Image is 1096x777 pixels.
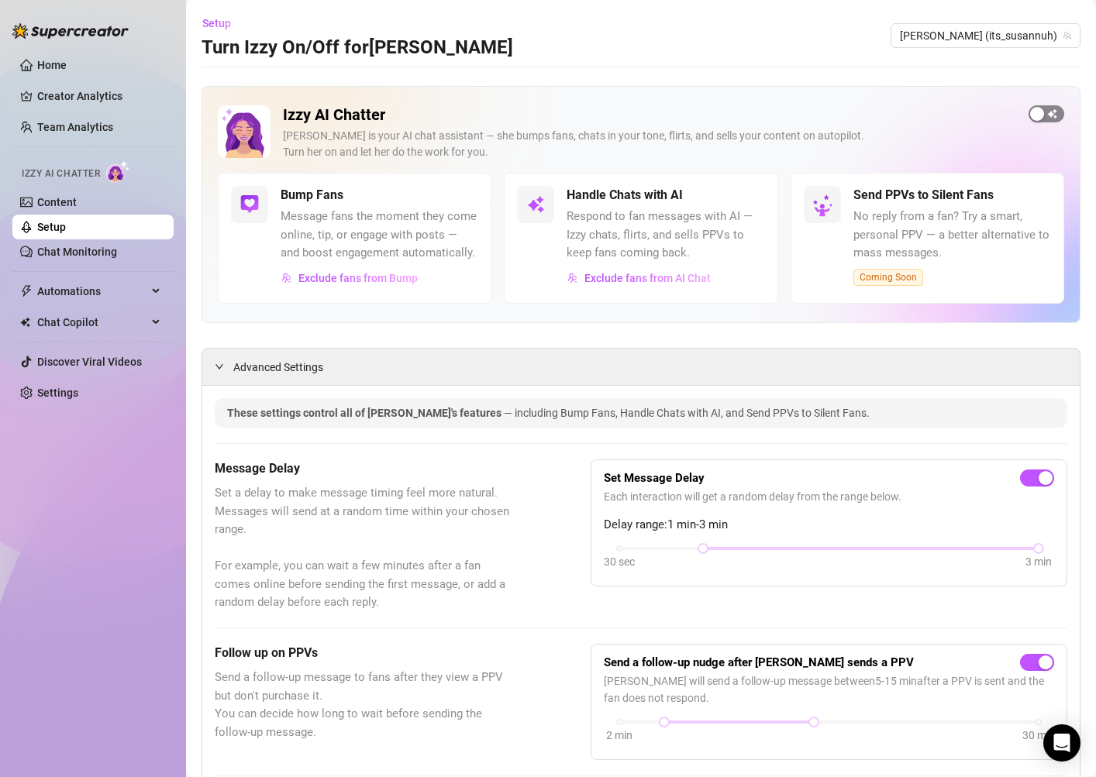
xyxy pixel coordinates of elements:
span: Message fans the moment they come online, tip, or engage with posts — and boost engagement automa... [281,208,478,263]
span: Send a follow-up message to fans after they view a PPV but don't purchase it. You can decide how ... [215,669,513,741]
img: svg%3e [240,195,259,214]
a: Settings [37,387,78,399]
span: Susanna (its_susannuh) [900,24,1071,47]
span: Izzy AI Chatter [22,167,100,181]
span: — including Bump Fans, Handle Chats with AI, and Send PPVs to Silent Fans. [504,407,870,419]
h5: Message Delay [215,459,513,478]
span: Exclude fans from Bump [298,272,418,284]
div: 30 min [1022,727,1055,744]
a: Chat Monitoring [37,246,117,258]
span: These settings control all of [PERSON_NAME]'s features [227,407,504,419]
strong: Set Message Delay [604,471,705,485]
div: Open Intercom Messenger [1043,724,1080,762]
span: Each interaction will get a random delay from the range below. [604,488,1054,505]
span: No reply from a fan? Try a smart, personal PPV — a better alternative to mass messages. [853,208,1051,263]
span: Automations [37,279,147,304]
span: Chat Copilot [37,310,147,335]
h2: Izzy AI Chatter [283,105,1016,125]
span: expanded [215,362,224,371]
div: [PERSON_NAME] is your AI chat assistant — she bumps fans, chats in your tone, flirts, and sells y... [283,128,1016,160]
div: 2 min [606,727,632,744]
a: Home [37,59,67,71]
img: Izzy AI Chatter [218,105,271,158]
a: Content [37,196,77,208]
img: Chat Copilot [20,317,30,328]
span: Coming Soon [853,269,923,286]
span: Advanced Settings [233,359,323,376]
img: silent-fans-ppv-o-N6Mmdf.svg [812,194,837,219]
span: Exclude fans from AI Chat [584,272,711,284]
h5: Handle Chats with AI [567,186,683,205]
span: [PERSON_NAME] will send a follow-up message between 5 - 15 min after a PPV is sent and the fan do... [604,672,1054,707]
img: logo-BBDzfeDw.svg [12,23,129,39]
a: Creator Analytics [37,84,161,108]
h5: Bump Fans [281,186,343,205]
img: svg%3e [281,273,292,284]
span: Delay range: 1 min - 3 min [604,516,1054,535]
button: Setup [202,11,243,36]
div: 30 sec [604,553,635,570]
a: Setup [37,221,66,233]
h5: Send PPVs to Silent Fans [853,186,994,205]
a: Discover Viral Videos [37,356,142,368]
h5: Follow up on PPVs [215,644,513,662]
a: Team Analytics [37,121,113,133]
span: team [1063,31,1072,40]
button: Exclude fans from Bump [281,266,419,291]
span: thunderbolt [20,285,33,297]
span: Respond to fan messages with AI — Izzy chats, flirts, and sells PPVs to keep fans coming back. [567,208,764,263]
img: AI Chatter [106,160,130,183]
div: expanded [215,358,233,375]
button: Exclude fans from AI Chat [567,266,712,291]
div: 3 min [1025,553,1052,570]
span: Setup [202,17,231,29]
span: Set a delay to make message timing feel more natural. Messages will send at a random time within ... [215,484,513,612]
img: svg%3e [526,195,545,214]
img: svg%3e [567,273,578,284]
strong: Send a follow-up nudge after [PERSON_NAME] sends a PPV [604,655,914,669]
h3: Turn Izzy On/Off for [PERSON_NAME] [202,36,513,60]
